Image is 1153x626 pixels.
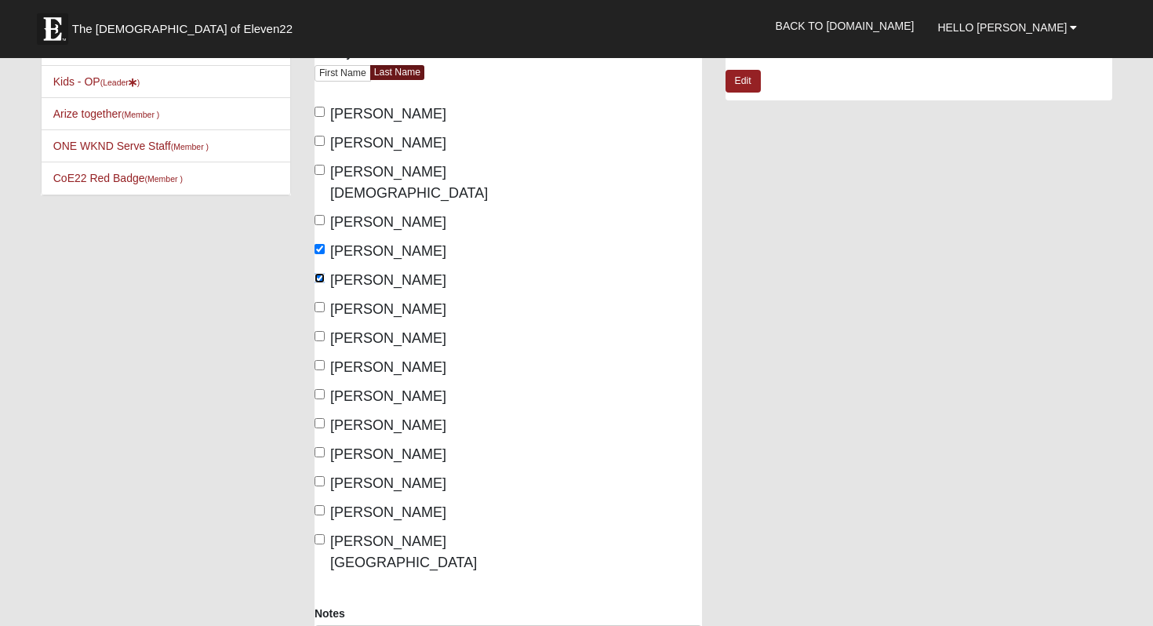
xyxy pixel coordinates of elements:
[315,389,325,399] input: [PERSON_NAME]
[29,5,343,45] a: The [DEMOGRAPHIC_DATA] of Eleven22
[370,65,424,80] a: Last Name
[330,135,446,151] span: [PERSON_NAME]
[315,476,325,486] input: [PERSON_NAME]
[315,418,325,428] input: [PERSON_NAME]
[926,8,1089,47] a: Hello [PERSON_NAME]
[315,447,325,457] input: [PERSON_NAME]
[937,21,1067,34] span: Hello [PERSON_NAME]
[330,301,446,317] span: [PERSON_NAME]
[315,331,325,341] input: [PERSON_NAME]
[315,65,371,82] a: First Name
[330,504,446,520] span: [PERSON_NAME]
[53,172,183,184] a: CoE22 Red Badge(Member )
[330,272,446,288] span: [PERSON_NAME]
[330,164,488,201] span: [PERSON_NAME][DEMOGRAPHIC_DATA]
[100,78,140,87] small: (Leader )
[53,107,160,120] a: Arize together(Member )
[764,6,926,45] a: Back to [DOMAIN_NAME]
[315,302,325,312] input: [PERSON_NAME]
[315,273,325,283] input: [PERSON_NAME]
[315,360,325,370] input: [PERSON_NAME]
[315,165,325,175] input: [PERSON_NAME][DEMOGRAPHIC_DATA]
[330,243,446,259] span: [PERSON_NAME]
[330,359,446,375] span: [PERSON_NAME]
[315,505,325,515] input: [PERSON_NAME]
[330,388,446,404] span: [PERSON_NAME]
[315,534,325,544] input: [PERSON_NAME][GEOGRAPHIC_DATA]
[330,417,446,433] span: [PERSON_NAME]
[330,106,446,122] span: [PERSON_NAME]
[330,214,446,230] span: [PERSON_NAME]
[72,21,293,37] span: The [DEMOGRAPHIC_DATA] of Eleven22
[315,136,325,146] input: [PERSON_NAME]
[315,244,325,254] input: [PERSON_NAME]
[145,174,183,184] small: (Member )
[315,107,325,117] input: [PERSON_NAME]
[171,142,209,151] small: (Member )
[330,475,446,491] span: [PERSON_NAME]
[315,215,325,225] input: [PERSON_NAME]
[37,13,68,45] img: Eleven22 logo
[330,533,477,570] span: [PERSON_NAME][GEOGRAPHIC_DATA]
[330,446,446,462] span: [PERSON_NAME]
[53,140,209,152] a: ONE WKND Serve Staff(Member )
[122,110,159,119] small: (Member )
[330,330,446,346] span: [PERSON_NAME]
[53,75,140,88] a: Kids - OP(Leader)
[726,70,761,93] a: Edit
